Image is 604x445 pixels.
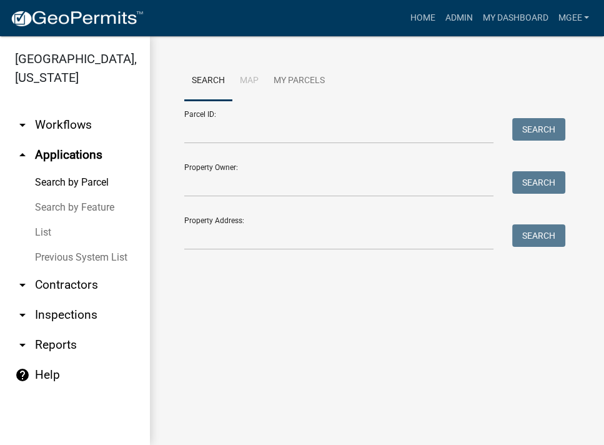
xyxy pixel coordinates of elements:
button: Search [512,171,565,194]
a: mgee [553,6,594,30]
a: Search [184,61,232,101]
i: arrow_drop_down [15,337,30,352]
i: arrow_drop_down [15,277,30,292]
i: arrow_drop_down [15,307,30,322]
i: arrow_drop_down [15,117,30,132]
a: My Dashboard [477,6,553,30]
button: Search [512,118,565,141]
i: arrow_drop_up [15,147,30,162]
i: help [15,367,30,382]
a: My Parcels [266,61,332,101]
button: Search [512,224,565,247]
a: Admin [440,6,477,30]
a: Home [405,6,440,30]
